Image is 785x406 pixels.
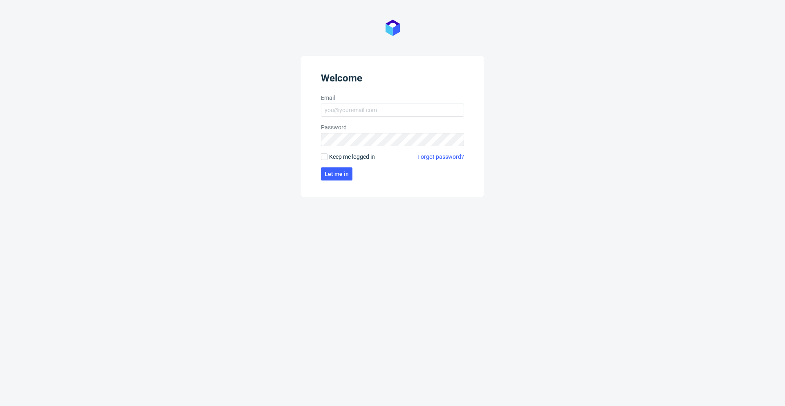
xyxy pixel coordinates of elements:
label: Password [321,123,464,131]
button: Let me in [321,167,352,180]
label: Email [321,94,464,102]
span: Keep me logged in [329,153,375,161]
span: Let me in [325,171,349,177]
a: Forgot password? [417,153,464,161]
header: Welcome [321,72,464,87]
input: you@youremail.com [321,104,464,117]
